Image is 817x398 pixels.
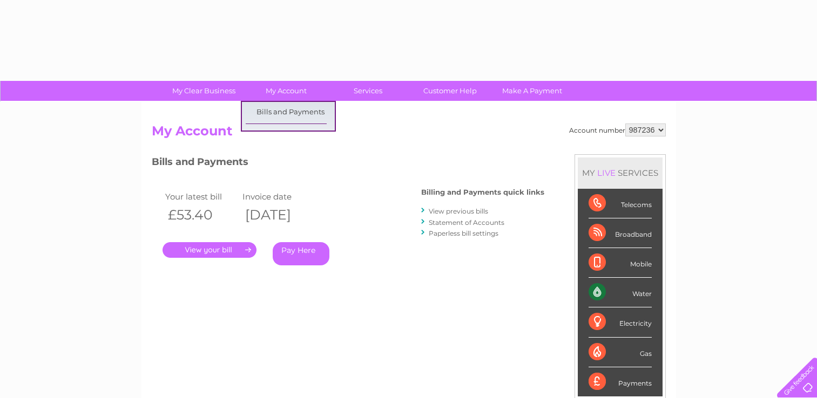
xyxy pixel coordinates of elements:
td: Your latest bill [163,189,240,204]
a: Pay Here [273,242,329,265]
a: . [163,242,256,258]
div: Water [589,278,652,307]
div: Mobile [589,248,652,278]
div: LIVE [595,168,618,178]
a: Bills and Payments [246,102,335,123]
a: Customer Help [406,81,495,101]
th: [DATE] [240,204,318,226]
a: My Clear Business [159,81,248,101]
h4: Billing and Payments quick links [421,188,544,196]
a: Services [323,81,413,101]
a: Make A Payment [488,81,577,101]
a: Direct Debit [246,124,335,146]
div: Telecoms [589,189,652,218]
a: Paperless bill settings [429,229,498,237]
div: Broadband [589,218,652,248]
a: View previous bills [429,207,488,215]
th: £53.40 [163,204,240,226]
a: Statement of Accounts [429,218,504,227]
h2: My Account [152,123,666,144]
div: MY SERVICES [578,157,663,188]
div: Gas [589,338,652,367]
div: Electricity [589,307,652,337]
a: My Account [241,81,330,101]
td: Invoice date [240,189,318,204]
div: Account number [569,123,666,136]
h3: Bills and Payments [152,154,544,173]
div: Payments [589,367,652,396]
